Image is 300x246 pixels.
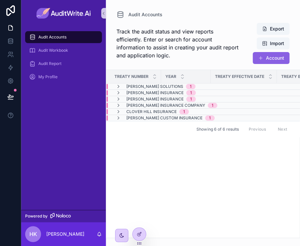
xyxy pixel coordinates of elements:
span: Audit Accounts [128,11,162,18]
span: Clover Hill Insurance [126,109,177,114]
button: Account [253,52,289,64]
span: Showing 6 of 6 results [196,127,238,132]
span: Audit Workbook [38,48,68,53]
span: Import [270,40,284,47]
span: [PERSON_NAME] Insurance [126,90,184,95]
span: Track the audit status and view reports efficiently. Enter or search for account information to a... [116,28,240,59]
div: 1 [183,109,185,114]
span: [PERSON_NAME] Insurance [126,96,184,102]
button: Export [257,23,289,35]
div: 1 [212,103,213,108]
a: Audit Accounts [116,11,162,19]
a: My Profile [25,71,102,83]
span: [PERSON_NAME] Insurance Company [126,103,205,108]
span: Treaty Effective Date [215,74,264,79]
span: [PERSON_NAME] Solutions [126,84,183,89]
span: HK [29,230,37,238]
a: Audit Accounts [25,31,102,43]
span: Year [165,74,176,79]
img: App logo [36,8,91,19]
span: Audit Report [38,61,62,66]
span: Audit Accounts [38,34,66,40]
div: 1 [190,90,192,95]
a: Powered by [21,210,106,222]
span: My Profile [38,74,58,80]
a: Audit Report [25,58,102,70]
span: Treaty Number [114,74,149,79]
div: 1 [190,84,192,89]
span: Powered by [25,214,48,219]
div: 1 [209,115,211,121]
div: 1 [190,96,192,102]
p: [PERSON_NAME] [46,231,84,237]
a: Audit Workbook [25,44,102,56]
div: scrollable content [21,27,106,92]
button: Import [257,37,289,49]
span: [PERSON_NAME] Custom Insurance [126,115,202,121]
